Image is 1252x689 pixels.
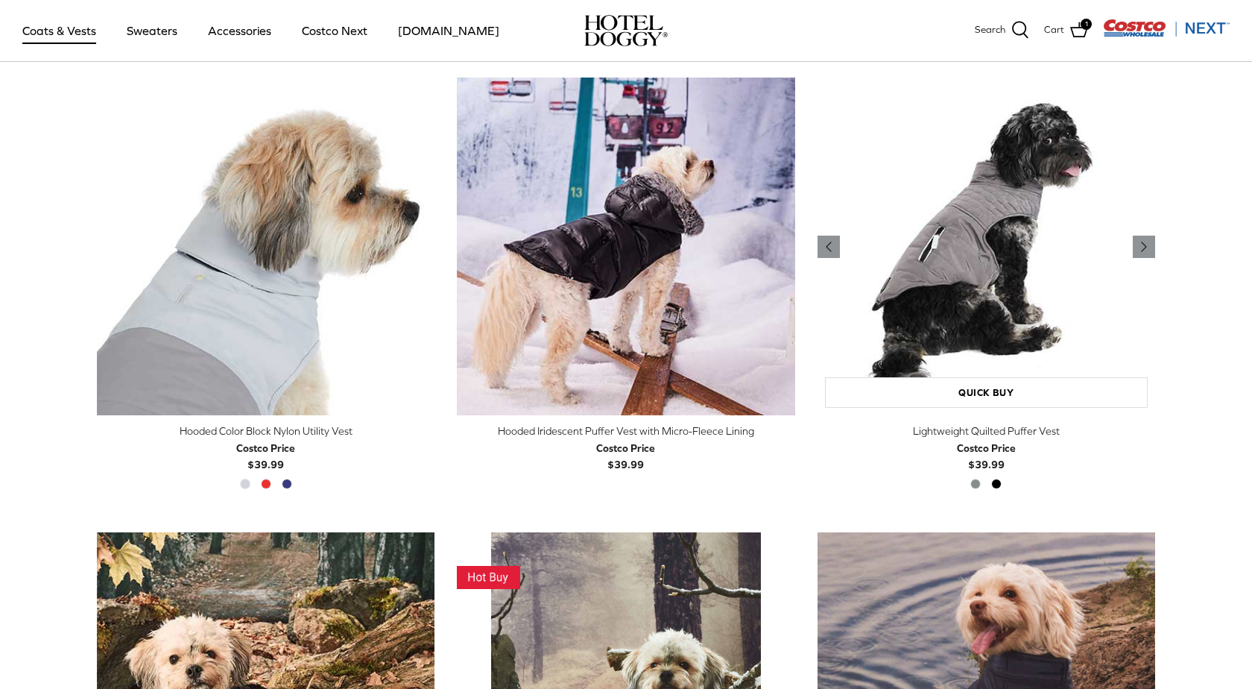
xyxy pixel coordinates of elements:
[818,423,1155,439] div: Lightweight Quilted Puffer Vest
[97,423,434,439] div: Hooded Color Block Nylon Utility Vest
[957,440,1016,471] b: $39.99
[957,440,1016,456] div: Costco Price
[818,236,840,258] a: Previous
[457,423,794,473] a: Hooded Iridescent Puffer Vest with Micro-Fleece Lining Costco Price$39.99
[195,5,285,56] a: Accessories
[236,440,295,471] b: $39.99
[975,22,1005,38] span: Search
[825,377,1148,408] a: Quick buy
[457,423,794,439] div: Hooded Iridescent Puffer Vest with Micro-Fleece Lining
[1133,236,1155,258] a: Previous
[113,5,191,56] a: Sweaters
[457,566,520,589] img: This Item Is A Hot Buy! Get it While the Deal is Good!
[97,78,434,415] a: Hooded Color Block Nylon Utility Vest
[596,440,655,471] b: $39.99
[818,78,1155,415] a: Lightweight Quilted Puffer Vest
[457,78,794,415] a: Hooded Iridescent Puffer Vest with Micro-Fleece Lining
[818,423,1155,473] a: Lightweight Quilted Puffer Vest Costco Price$39.99
[1103,19,1230,37] img: Costco Next
[1044,22,1064,38] span: Cart
[236,440,295,456] div: Costco Price
[596,440,655,456] div: Costco Price
[584,15,668,46] img: hoteldoggycom
[385,5,513,56] a: [DOMAIN_NAME]
[1044,21,1088,40] a: Cart 1
[9,5,110,56] a: Coats & Vests
[584,15,668,46] a: hoteldoggy.com hoteldoggycom
[1081,19,1092,30] span: 1
[1103,28,1230,40] a: Visit Costco Next
[97,423,434,473] a: Hooded Color Block Nylon Utility Vest Costco Price$39.99
[975,21,1029,40] a: Search
[288,5,381,56] a: Costco Next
